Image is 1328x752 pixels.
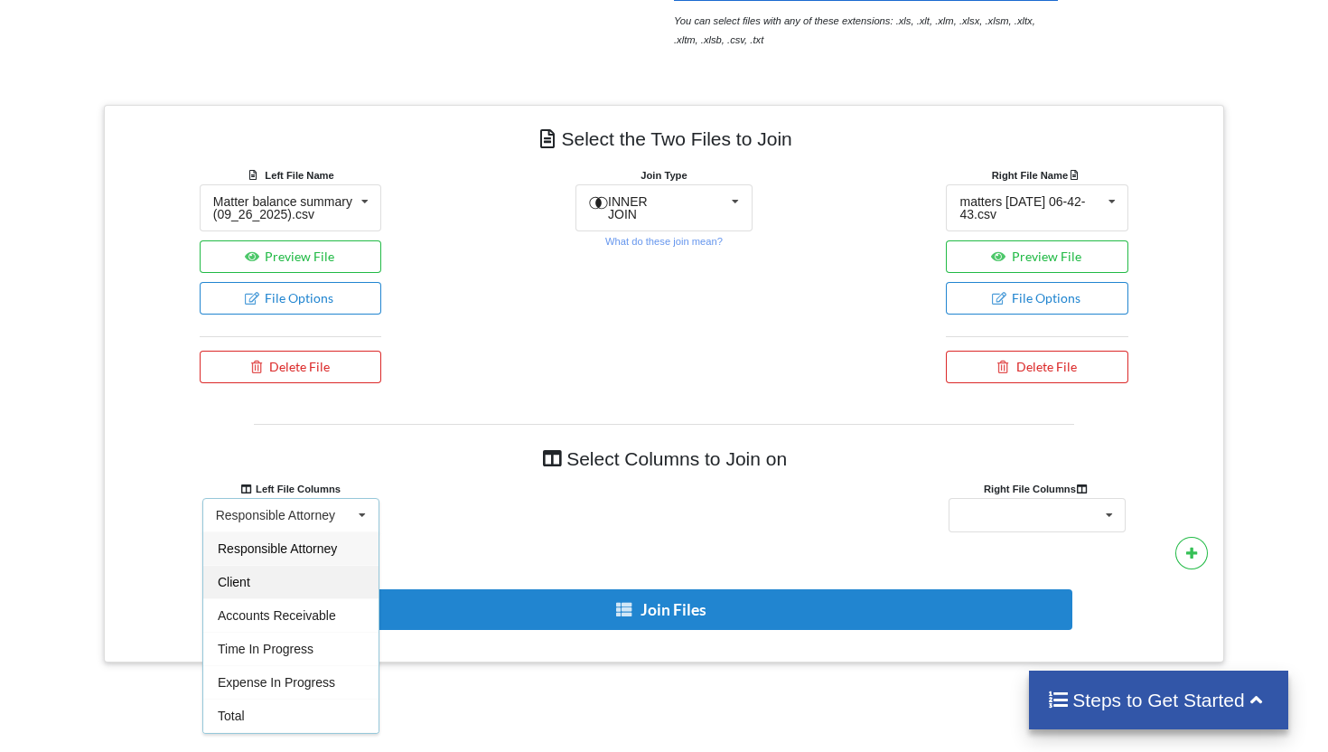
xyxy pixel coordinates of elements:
h4: Select Columns to Join on [254,438,1074,479]
button: Join Files [252,589,1072,630]
button: Preview File [946,240,1128,273]
div: Responsible Attorney [216,509,335,522]
b: Right File Name [992,170,1083,181]
div: Matter balance summary (09_26_2025).csv [213,195,354,221]
b: Join Type [641,170,687,181]
span: Total [218,709,245,723]
span: Time In Progress [218,642,313,656]
span: Expense In Progress [218,675,335,690]
span: Accounts Receivable [218,608,336,623]
h4: Select the Two Files to Join [117,118,1211,159]
span: Responsible Attorney [218,541,337,556]
span: INNER JOIN [608,194,648,221]
b: Right File Columns [984,484,1091,494]
button: Preview File [200,240,382,273]
button: File Options [946,282,1128,315]
b: Left File Columns [240,484,341,494]
div: matters [DATE] 06-42-43.csv [959,195,1100,221]
small: What do these join mean? [605,236,723,247]
b: Left File Name [265,170,333,181]
i: You can select files with any of these extensions: .xls, .xlt, .xlm, .xlsx, .xlsm, .xltx, .xltm, ... [674,15,1035,45]
h4: Steps to Get Started [1047,689,1270,711]
span: Client [218,575,250,589]
button: Delete File [946,351,1128,383]
button: Delete File [200,351,382,383]
button: File Options [200,282,382,315]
